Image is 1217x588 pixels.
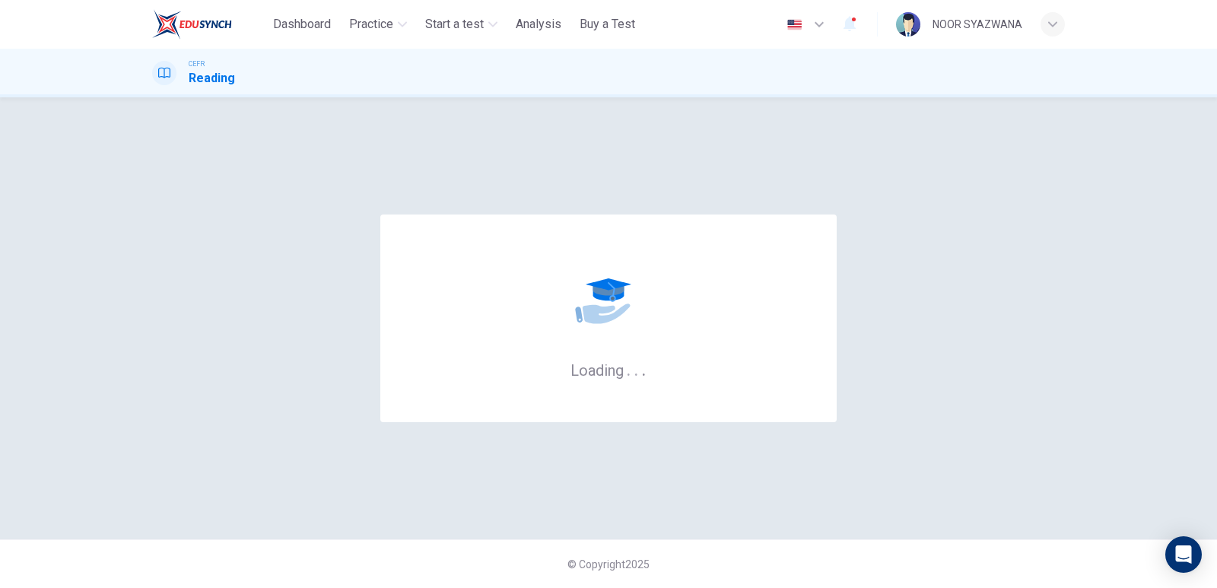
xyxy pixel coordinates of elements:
div: Open Intercom Messenger [1165,536,1202,573]
button: Dashboard [267,11,337,38]
h6: . [641,356,647,381]
img: en [785,19,804,30]
span: CEFR [189,59,205,69]
div: NOOR SYAZWANA [933,15,1022,33]
h1: Reading [189,69,235,87]
h6: . [634,356,639,381]
span: Analysis [516,15,561,33]
h6: . [626,356,631,381]
span: Buy a Test [580,15,635,33]
img: Profile picture [896,12,920,37]
span: Dashboard [273,15,331,33]
h6: Loading [570,360,647,380]
a: ELTC logo [152,9,267,40]
span: © Copyright 2025 [567,558,650,571]
button: Start a test [419,11,504,38]
span: Start a test [425,15,484,33]
img: ELTC logo [152,9,232,40]
span: Practice [349,15,393,33]
button: Buy a Test [574,11,641,38]
button: Analysis [510,11,567,38]
button: Practice [343,11,413,38]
